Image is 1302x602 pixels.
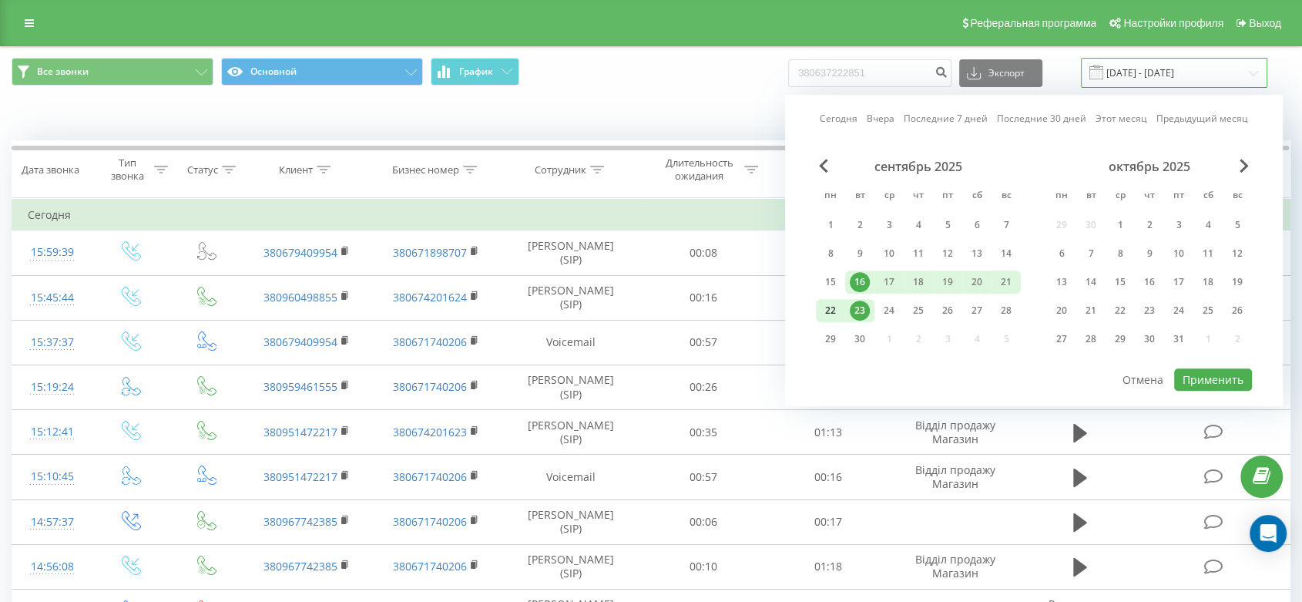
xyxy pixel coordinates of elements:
[850,244,870,264] div: 9
[933,242,962,265] div: пт 12 сент. 2025 г.
[1106,328,1135,351] div: ср 29 окт. 2025 г.
[1139,215,1159,235] div: 2
[874,271,904,294] div: ср 17 сент. 2025 г.
[891,410,1020,455] td: Відділ продажу Магазин
[816,214,845,237] div: пн 1 сент. 2025 г.
[766,320,891,365] td: 00:05
[279,163,313,177] div: Клиент
[221,58,423,86] button: Основной
[1223,242,1252,265] div: вс 12 окт. 2025 г.
[641,410,766,455] td: 00:35
[1174,368,1252,391] button: Применить
[501,320,640,365] td: Voicemail
[1081,272,1101,292] div: 14
[1198,215,1218,235] div: 4
[959,59,1042,87] button: Экспорт
[820,272,841,292] div: 15
[1240,159,1249,173] span: Next Month
[1223,299,1252,322] div: вс 26 окт. 2025 г.
[996,272,1016,292] div: 21
[1139,244,1159,264] div: 9
[904,242,933,265] div: чт 11 сент. 2025 г.
[1135,271,1164,294] div: чт 16 окт. 2025 г.
[1096,112,1147,126] a: Этот месяц
[1198,244,1218,264] div: 11
[820,244,841,264] div: 8
[965,185,988,208] abbr: суббота
[874,299,904,322] div: ср 24 сент. 2025 г.
[967,215,987,235] div: 6
[1164,299,1193,322] div: пт 24 окт. 2025 г.
[904,299,933,322] div: чт 25 сент. 2025 г.
[908,244,928,264] div: 11
[766,410,891,455] td: 01:13
[1047,328,1076,351] div: пн 27 окт. 2025 г.
[393,469,467,484] a: 380671740206
[28,462,76,492] div: 15:10:45
[1227,244,1247,264] div: 12
[766,365,891,409] td: 05:14
[501,544,640,589] td: [PERSON_NAME] (SIP)
[393,379,467,394] a: 380671740206
[1198,272,1218,292] div: 18
[878,185,901,208] abbr: среда
[996,301,1016,321] div: 28
[1198,301,1218,321] div: 25
[12,200,1290,230] td: Сегодня
[850,329,870,349] div: 30
[1047,159,1252,174] div: октябрь 2025
[1193,214,1223,237] div: сб 4 окт. 2025 г.
[820,112,857,126] a: Сегодня
[996,215,1016,235] div: 7
[501,275,640,320] td: [PERSON_NAME] (SIP)
[904,214,933,237] div: чт 4 сент. 2025 г.
[641,499,766,544] td: 00:06
[1223,271,1252,294] div: вс 19 окт. 2025 г.
[641,455,766,499] td: 00:57
[263,335,337,349] a: 380679409954
[891,544,1020,589] td: Відділ продажу Магазин
[938,301,958,321] div: 26
[28,507,76,537] div: 14:57:37
[641,365,766,409] td: 00:26
[908,272,928,292] div: 18
[1196,185,1220,208] abbr: суббота
[820,215,841,235] div: 1
[874,214,904,237] div: ср 3 сент. 2025 г.
[641,230,766,275] td: 00:08
[819,159,828,173] span: Previous Month
[907,185,930,208] abbr: четверг
[1081,329,1101,349] div: 28
[1123,17,1223,29] span: Настройки профиля
[641,275,766,320] td: 00:16
[816,271,845,294] div: пн 15 сент. 2025 г.
[996,244,1016,264] div: 14
[783,156,865,183] div: Длительность разговора
[938,272,958,292] div: 19
[641,320,766,365] td: 00:57
[1052,301,1072,321] div: 20
[879,301,899,321] div: 24
[962,242,992,265] div: сб 13 сент. 2025 г.
[848,185,871,208] abbr: вторник
[933,271,962,294] div: пт 19 сент. 2025 г.
[1227,272,1247,292] div: 19
[962,214,992,237] div: сб 6 сент. 2025 г.
[1135,328,1164,351] div: чт 30 окт. 2025 г.
[850,215,870,235] div: 2
[1106,214,1135,237] div: ср 1 окт. 2025 г.
[967,272,987,292] div: 20
[1164,328,1193,351] div: пт 31 окт. 2025 г.
[501,455,640,499] td: Voicemail
[1226,185,1249,208] abbr: воскресенье
[1249,17,1281,29] span: Выход
[1164,271,1193,294] div: пт 17 окт. 2025 г.
[995,185,1018,208] abbr: воскресенье
[37,66,89,78] span: Все звонки
[431,58,519,86] button: График
[28,328,76,358] div: 15:37:37
[962,299,992,322] div: сб 27 сент. 2025 г.
[1052,244,1072,264] div: 6
[1227,301,1247,321] div: 26
[962,271,992,294] div: сб 20 сент. 2025 г.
